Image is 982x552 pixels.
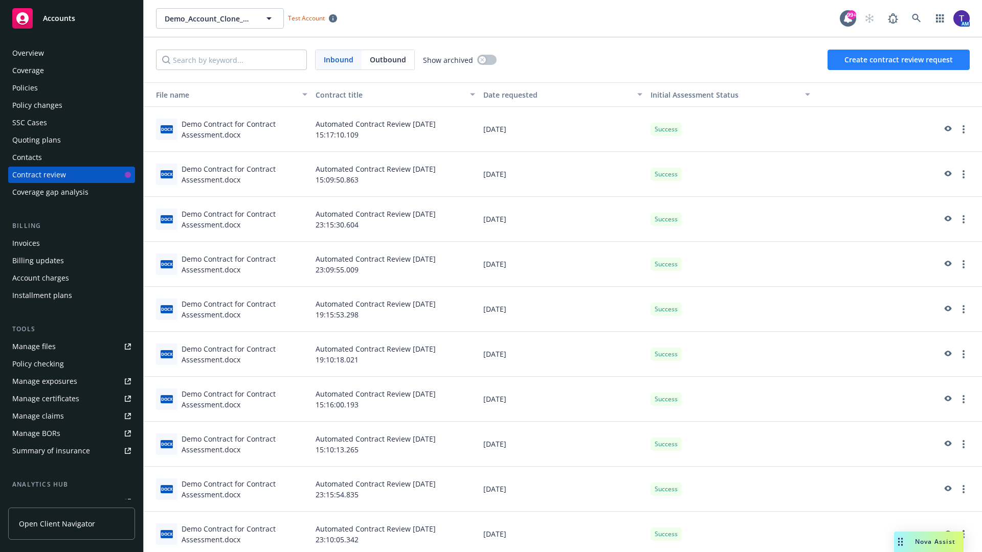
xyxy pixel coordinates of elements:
[311,377,479,422] div: Automated Contract Review [DATE] 15:16:00.193
[182,209,307,230] div: Demo Contract for Contract Assessment.docx
[8,132,135,148] a: Quoting plans
[655,395,678,404] span: Success
[311,242,479,287] div: Automated Contract Review [DATE] 23:09:55.009
[12,408,64,424] div: Manage claims
[182,119,307,140] div: Demo Contract for Contract Assessment.docx
[655,350,678,359] span: Success
[148,89,296,100] div: File name
[316,50,362,70] span: Inbound
[847,10,856,19] div: 99+
[859,8,880,29] a: Start snowing
[311,82,479,107] button: Contract title
[161,305,173,313] span: docx
[957,168,970,180] a: more
[12,149,42,166] div: Contacts
[651,90,739,100] span: Initial Assessment Status
[12,338,56,355] div: Manage files
[12,425,60,442] div: Manage BORs
[8,390,135,407] a: Manage certificates
[479,332,647,377] div: [DATE]
[19,518,95,529] span: Open Client Navigator
[8,114,135,131] a: SSC Cases
[12,167,66,183] div: Contract review
[182,343,307,365] div: Demo Contract for Contract Assessment.docx
[161,440,173,448] span: docx
[8,4,135,33] a: Accounts
[311,332,479,377] div: Automated Contract Review [DATE] 19:10:18.021
[423,55,473,65] span: Show archived
[941,213,953,225] a: preview
[362,50,414,70] span: Outbound
[8,270,135,286] a: Account charges
[479,107,647,152] div: [DATE]
[655,215,678,224] span: Success
[316,89,464,100] div: Contract title
[941,258,953,270] a: preview
[311,287,479,332] div: Automated Contract Review [DATE] 19:15:53.298
[12,235,40,251] div: Invoices
[161,485,173,493] span: docx
[182,388,307,410] div: Demo Contract for Contract Assessment.docx
[957,123,970,135] a: more
[894,532,907,552] div: Drag to move
[8,97,135,113] a: Policy changes
[957,438,970,450] a: more
[655,260,678,269] span: Success
[12,287,72,304] div: Installment plans
[941,393,953,405] a: preview
[12,97,62,113] div: Policy changes
[8,494,135,510] a: Loss summary generator
[915,537,955,546] span: Nova Assist
[311,107,479,152] div: Automated Contract Review [DATE] 15:17:10.109
[182,478,307,500] div: Demo Contract for Contract Assessment.docx
[311,422,479,467] div: Automated Contract Review [DATE] 15:10:13.265
[8,324,135,334] div: Tools
[941,483,953,495] a: preview
[12,132,61,148] div: Quoting plans
[8,252,135,269] a: Billing updates
[957,258,970,270] a: more
[156,50,307,70] input: Search by keyword...
[655,170,678,179] span: Success
[8,373,135,389] span: Manage exposures
[8,425,135,442] a: Manage BORs
[182,164,307,185] div: Demo Contract for Contract Assessment.docx
[894,532,964,552] button: Nova Assist
[941,438,953,450] a: preview
[288,14,325,22] span: Test Account
[957,528,970,540] a: more
[311,152,479,197] div: Automated Contract Review [DATE] 15:09:50.863
[12,390,79,407] div: Manage certificates
[957,483,970,495] a: more
[941,348,953,360] a: preview
[43,14,75,22] span: Accounts
[8,479,135,490] div: Analytics hub
[930,8,950,29] a: Switch app
[8,235,135,251] a: Invoices
[12,373,77,389] div: Manage exposures
[957,213,970,225] a: more
[655,530,678,539] span: Success
[161,215,173,223] span: docx
[182,433,307,455] div: Demo Contract for Contract Assessment.docx
[12,356,64,372] div: Policy checking
[479,197,647,242] div: [DATE]
[12,270,69,286] div: Account charges
[479,82,647,107] button: Date requested
[12,45,44,61] div: Overview
[479,422,647,467] div: [DATE]
[165,13,253,24] span: Demo_Account_Clone_QA_CR_Tests_Demo
[12,62,44,79] div: Coverage
[479,152,647,197] div: [DATE]
[655,125,678,134] span: Success
[8,287,135,304] a: Installment plans
[8,443,135,459] a: Summary of insurance
[906,8,927,29] a: Search
[655,440,678,449] span: Success
[12,494,97,510] div: Loss summary generator
[655,305,678,314] span: Success
[941,528,953,540] a: preview
[161,125,173,133] span: docx
[941,303,953,315] a: preview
